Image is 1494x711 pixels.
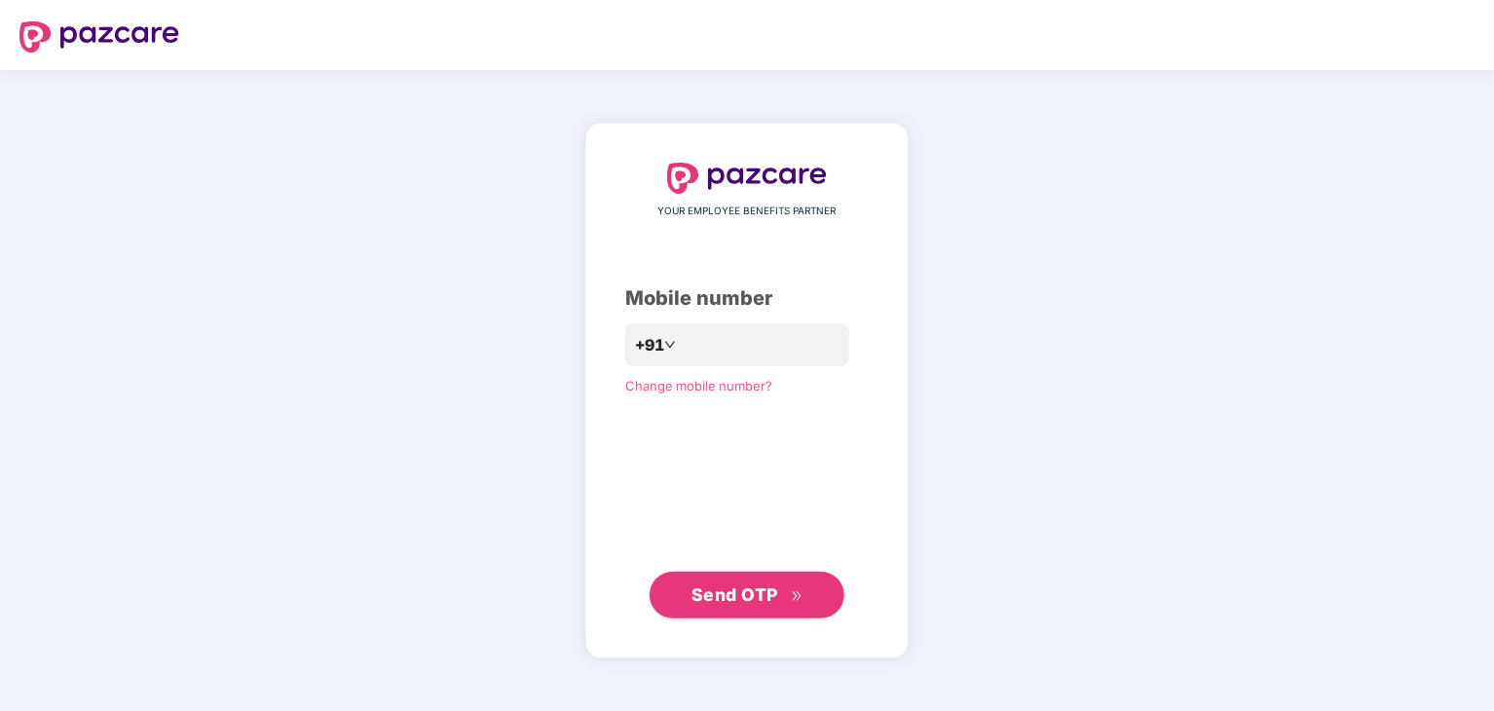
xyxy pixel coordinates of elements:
[667,163,827,194] img: logo
[625,378,772,393] a: Change mobile number?
[19,21,179,53] img: logo
[650,572,844,618] button: Send OTPdouble-right
[625,283,869,314] div: Mobile number
[791,590,803,603] span: double-right
[658,204,837,219] span: YOUR EMPLOYEE BENEFITS PARTNER
[691,584,778,605] span: Send OTP
[664,339,676,351] span: down
[635,333,664,357] span: +91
